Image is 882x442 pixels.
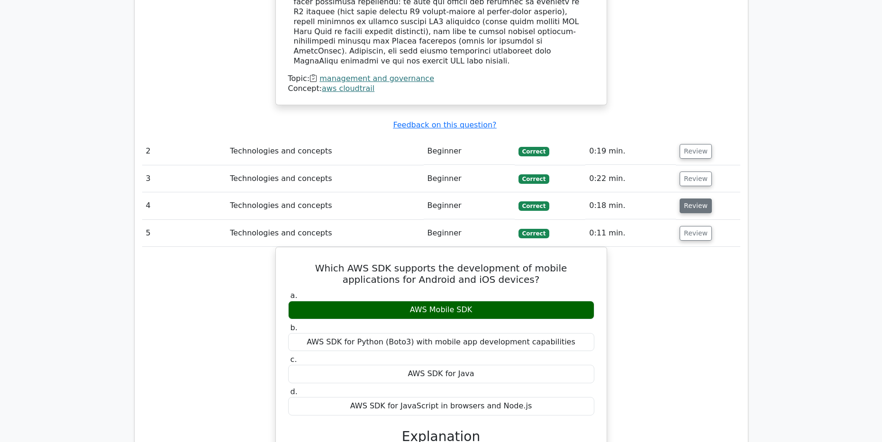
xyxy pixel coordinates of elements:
div: AWS SDK for JavaScript in browsers and Node.js [288,397,594,415]
button: Review [680,198,712,213]
td: Technologies and concepts [226,192,423,219]
td: 4 [142,192,227,219]
a: Feedback on this question? [393,120,496,129]
td: Technologies and concepts [226,138,423,165]
td: Beginner [424,192,515,219]
td: 2 [142,138,227,165]
span: Correct [518,201,549,211]
td: Technologies and concepts [226,220,423,247]
div: AWS SDK for Java [288,365,594,383]
td: 3 [142,165,227,192]
span: Correct [518,147,549,156]
button: Review [680,171,712,186]
div: AWS Mobile SDK [288,301,594,319]
span: b. [291,323,298,332]
div: Topic: [288,74,594,84]
span: Correct [518,229,549,238]
td: 0:19 min. [585,138,676,165]
h5: Which AWS SDK supports the development of mobile applications for Android and iOS devices? [287,262,595,285]
div: Concept: [288,84,594,94]
div: AWS SDK for Python (Boto3) with mobile app development capabilities [288,333,594,352]
button: Review [680,226,712,241]
span: Correct [518,174,549,184]
td: Beginner [424,165,515,192]
a: aws cloudtrail [322,84,374,93]
span: c. [291,355,297,364]
a: management and governance [319,74,434,83]
td: Technologies and concepts [226,165,423,192]
td: Beginner [424,220,515,247]
button: Review [680,144,712,159]
span: d. [291,387,298,396]
td: Beginner [424,138,515,165]
td: 0:22 min. [585,165,676,192]
td: 0:11 min. [585,220,676,247]
td: 0:18 min. [585,192,676,219]
td: 5 [142,220,227,247]
span: a. [291,291,298,300]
